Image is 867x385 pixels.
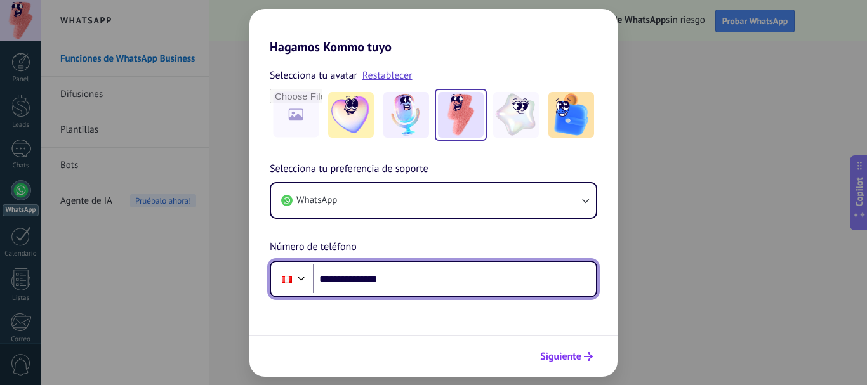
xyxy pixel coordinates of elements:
div: Peru: + 51 [275,266,299,292]
span: Siguiente [540,352,581,361]
img: -2.jpeg [383,92,429,138]
img: -3.jpeg [438,92,484,138]
a: Restablecer [362,69,413,82]
h2: Hagamos Kommo tuyo [249,9,618,55]
span: Selecciona tu preferencia de soporte [270,161,428,178]
button: WhatsApp [271,183,596,218]
button: Siguiente [534,346,599,367]
img: -1.jpeg [328,92,374,138]
span: Selecciona tu avatar [270,67,357,84]
span: WhatsApp [296,194,337,207]
span: Número de teléfono [270,239,357,256]
img: -5.jpeg [548,92,594,138]
img: -4.jpeg [493,92,539,138]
